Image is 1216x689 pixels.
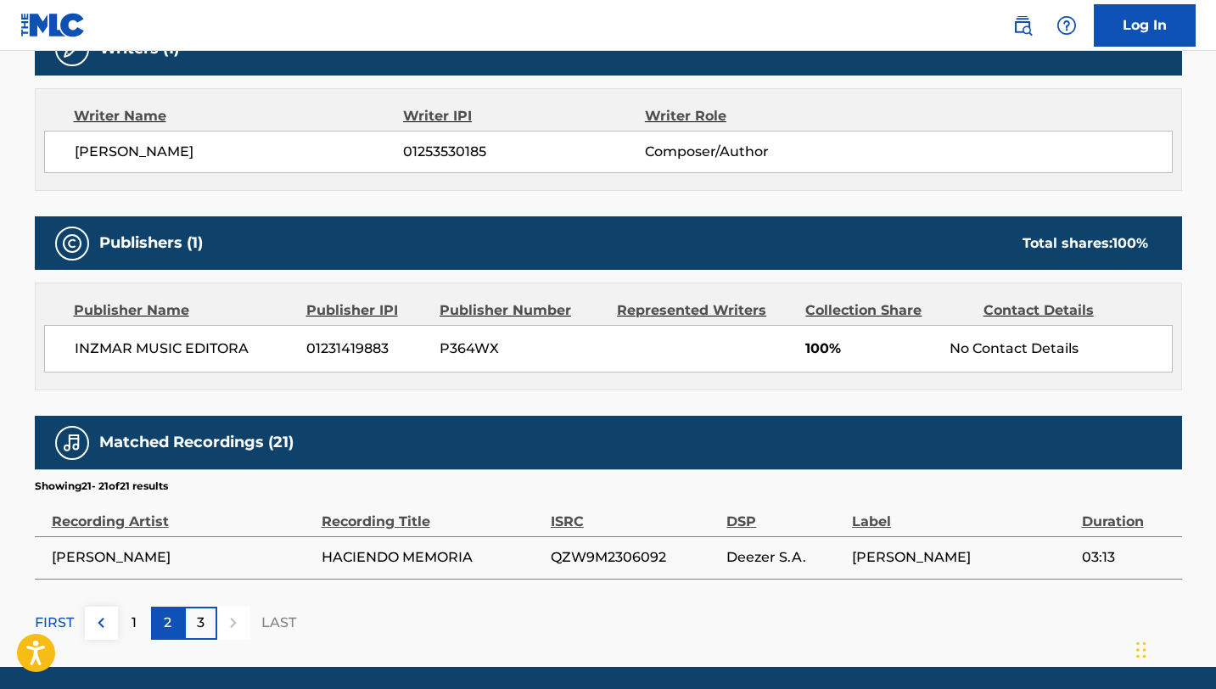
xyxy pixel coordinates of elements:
span: 03:13 [1082,547,1174,568]
div: Publisher IPI [306,300,427,321]
div: No Contact Details [950,339,1171,359]
div: Writer Name [74,106,404,126]
div: Drag [1136,625,1146,675]
div: Help [1050,8,1084,42]
span: Deezer S.A. [726,547,843,568]
span: HACIENDO MEMORIA [322,547,542,568]
span: 100% [805,339,937,359]
a: Public Search [1006,8,1039,42]
span: QZW9M2306092 [551,547,718,568]
span: [PERSON_NAME] [852,547,1073,568]
div: Contact Details [983,300,1148,321]
p: FIRST [35,613,74,633]
span: [PERSON_NAME] [75,142,404,162]
h5: Matched Recordings (21) [99,433,294,452]
div: Publisher Name [74,300,294,321]
div: Recording Title [322,494,542,532]
div: Writer IPI [403,106,645,126]
p: 2 [164,613,171,633]
img: search [1012,15,1033,36]
iframe: Chat Widget [1131,608,1216,689]
div: Collection Share [805,300,970,321]
span: Composer/Author [645,142,865,162]
span: P364WX [440,339,604,359]
h5: Publishers (1) [99,233,203,253]
div: Recording Artist [52,494,313,532]
div: ISRC [551,494,718,532]
img: Publishers [62,233,82,254]
p: 3 [197,613,205,633]
p: LAST [261,613,296,633]
div: Represented Writers [617,300,793,321]
img: MLC Logo [20,13,86,37]
div: DSP [726,494,843,532]
div: Writer Role [645,106,865,126]
a: Log In [1094,4,1196,47]
div: Total shares: [1023,233,1148,254]
span: INZMAR MUSIC EDITORA [75,339,294,359]
span: 01231419883 [306,339,427,359]
span: 01253530185 [403,142,644,162]
span: 100 % [1112,235,1148,251]
div: Duration [1082,494,1174,532]
p: 1 [132,613,137,633]
img: help [1056,15,1077,36]
span: [PERSON_NAME] [52,547,313,568]
img: Matched Recordings [62,433,82,453]
p: Showing 21 - 21 of 21 results [35,479,168,494]
img: left [91,613,111,633]
div: Publisher Number [440,300,604,321]
div: Label [852,494,1073,532]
